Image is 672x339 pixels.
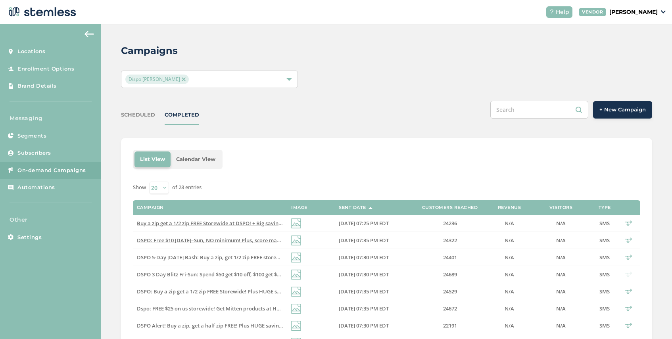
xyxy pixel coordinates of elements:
[556,271,566,278] span: N/A
[599,305,610,312] span: SMS
[339,220,389,227] span: [DATE] 07:25 PM EDT
[414,254,486,261] label: 24401
[339,271,406,278] label: 08/21/2025 07:30 PM EDT
[339,254,389,261] span: [DATE] 07:30 PM EDT
[493,305,525,312] label: N/A
[597,322,612,329] label: SMS
[291,253,301,262] img: icon-img-d887fa0c.svg
[505,322,514,329] span: N/A
[137,220,283,227] label: Buy a zip get a 1/2 zip FREE Storewide at DSPO! + Big savings on top brands Thu-Sun! Tap link for...
[443,237,457,244] span: 24322
[133,184,146,192] label: Show
[443,220,457,227] span: 24236
[137,271,283,278] label: DSPO 3 Day Blitz Fri-Sun: Spend $50 get $10 off, $100 get $20 off, $200 get $50 off! Over 100 dea...
[443,271,457,278] span: 24689
[533,322,589,329] label: N/A
[505,220,514,227] span: N/A
[556,305,566,312] span: N/A
[632,301,672,339] iframe: Chat Widget
[137,322,283,329] label: DSPO Alert! Buy a zip, get a half zip FREE! Plus HUGE savings on premier brands Thurs - Sun! See ...
[134,151,171,167] li: List View
[339,288,406,295] label: 08/17/2025 07:35 PM EDT
[505,305,514,312] span: N/A
[121,44,178,58] h2: Campaigns
[137,254,443,261] span: DSPO 5-Day [DATE] Bash: Buy a zip, get 1/2 zip FREE storewide + 40% off top 15 brands. Click link...
[369,207,372,209] img: icon-sort-1e1d7615.svg
[597,254,612,261] label: SMS
[339,220,406,227] label: 09/10/2025 07:25 PM EDT
[414,220,486,227] label: 24236
[599,288,610,295] span: SMS
[171,151,221,167] li: Calendar View
[661,10,666,13] img: icon_down-arrow-small-66adaf34.svg
[339,322,406,329] label: 07/30/2025 07:30 PM EDT
[339,305,406,312] label: 08/07/2025 07:35 PM EDT
[339,237,406,244] label: 09/04/2025 07:35 PM EDT
[414,305,486,312] label: 24672
[443,254,457,261] span: 24401
[339,288,389,295] span: [DATE] 07:35 PM EDT
[137,205,164,210] label: Campaign
[556,254,566,261] span: N/A
[339,305,389,312] span: [DATE] 07:35 PM EDT
[339,237,389,244] span: [DATE] 07:35 PM EDT
[599,106,646,114] span: + New Campaign
[533,271,589,278] label: N/A
[339,205,366,210] label: Sent Date
[17,149,51,157] span: Subscribers
[599,237,610,244] span: SMS
[137,305,283,312] label: Dspo: FREE $25 on us storewide! Get Mitten products at HUGE DISCOUNTS! OFFER Valid Fri–Sun. Reply...
[339,271,389,278] span: [DATE] 07:30 PM EDT
[172,184,202,192] label: of 28 entries
[556,220,566,227] span: N/A
[17,234,42,241] span: Settings
[137,220,439,227] span: Buy a zip get a 1/2 zip FREE Storewide at DSPO! + Big savings on top brands Thu-Sun! Tap link for...
[549,10,554,14] img: icon-help-white-03924b79.svg
[505,254,514,261] span: N/A
[597,220,612,227] label: SMS
[597,271,612,278] label: SMS
[291,304,301,314] img: icon-img-d887fa0c.svg
[291,270,301,280] img: icon-img-d887fa0c.svg
[291,236,301,245] img: icon-img-d887fa0c.svg
[533,237,589,244] label: N/A
[137,322,451,329] span: DSPO Alert! Buy a zip, get a half zip FREE! Plus HUGE savings on premier brands Thurs - Sun! See ...
[533,305,589,312] label: N/A
[165,111,199,119] div: COMPLETED
[291,287,301,297] img: icon-img-d887fa0c.svg
[493,237,525,244] label: N/A
[599,220,610,227] span: SMS
[599,254,610,261] span: SMS
[422,205,478,210] label: Customers Reached
[17,167,86,174] span: On-demand Campaigns
[493,220,525,227] label: N/A
[291,205,307,210] label: Image
[556,8,569,16] span: Help
[17,48,46,56] span: Locations
[597,305,612,312] label: SMS
[291,321,301,331] img: icon-img-d887fa0c.svg
[339,322,389,329] span: [DATE] 07:30 PM EDT
[17,65,74,73] span: Enrollment Options
[597,288,612,295] label: SMS
[137,237,438,244] span: DSPO: Free $10 [DATE]–Sun, NO minimum! Plus, score massive savings on top brands all weekend long...
[579,8,606,16] div: VENDOR
[17,82,57,90] span: Brand Details
[556,288,566,295] span: N/A
[137,254,283,261] label: DSPO 5-Day Labor Day Bash: Buy a zip, get 1/2 zip FREE storewide + 40% off top 15 brands. Click l...
[414,288,486,295] label: 24529
[498,205,521,210] label: Revenue
[414,322,486,329] label: 22191
[556,237,566,244] span: N/A
[593,101,652,119] button: + New Campaign
[17,132,46,140] span: Segments
[505,271,514,278] span: N/A
[414,237,486,244] label: 24322
[137,288,283,295] label: DSPO: Buy a zip get a 1/2 zip FREE Storewide! Plus HUGE savings on premier brands Mon - Wed! See ...
[505,288,514,295] span: N/A
[182,77,186,81] img: icon-close-accent-8a337256.svg
[291,218,301,228] img: icon-img-d887fa0c.svg
[137,237,283,244] label: DSPO: Free $10 this Fri–Sun, NO minimum! Plus, score massive savings on top brands all weekend lo...
[443,288,457,295] span: 24529
[6,4,76,20] img: logo-dark-0685b13c.svg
